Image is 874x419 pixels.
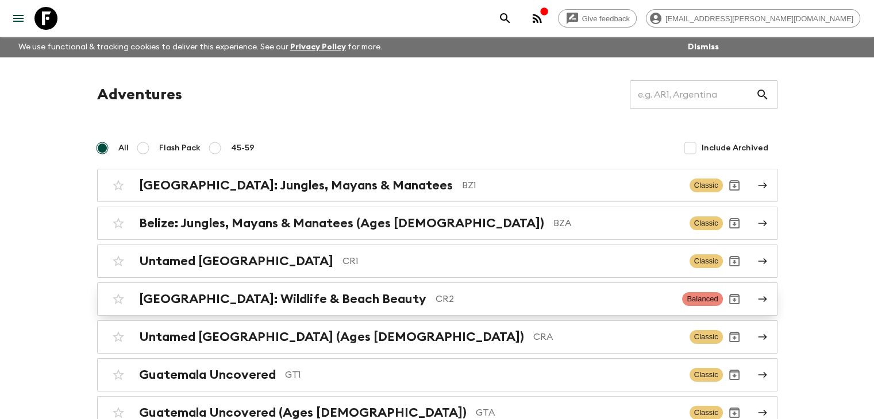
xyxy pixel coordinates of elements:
span: Classic [690,254,723,268]
h2: Belize: Jungles, Mayans & Manatees (Ages [DEMOGRAPHIC_DATA]) [139,216,544,231]
p: BZ1 [462,179,680,192]
button: Archive [723,363,746,386]
span: Include Archived [702,142,768,154]
span: [EMAIL_ADDRESS][PERSON_NAME][DOMAIN_NAME] [659,14,860,23]
h2: [GEOGRAPHIC_DATA]: Jungles, Mayans & Manatees [139,178,453,193]
span: Flash Pack [159,142,201,154]
button: Archive [723,212,746,235]
p: CR2 [436,292,673,306]
h2: Untamed [GEOGRAPHIC_DATA] (Ages [DEMOGRAPHIC_DATA]) [139,329,524,344]
a: Belize: Jungles, Mayans & Manatees (Ages [DEMOGRAPHIC_DATA])BZAClassicArchive [97,207,777,240]
span: Classic [690,330,723,344]
span: Balanced [682,292,722,306]
a: Give feedback [558,9,637,28]
div: [EMAIL_ADDRESS][PERSON_NAME][DOMAIN_NAME] [646,9,860,28]
h2: [GEOGRAPHIC_DATA]: Wildlife & Beach Beauty [139,292,426,307]
button: Archive [723,174,746,197]
a: Untamed [GEOGRAPHIC_DATA]CR1ClassicArchive [97,245,777,278]
a: [GEOGRAPHIC_DATA]: Wildlife & Beach BeautyCR2BalancedArchive [97,282,777,316]
span: Classic [690,368,723,382]
button: Archive [723,288,746,311]
button: menu [7,7,30,30]
p: CRA [533,330,680,344]
span: 45-59 [231,142,255,154]
span: Classic [690,216,723,230]
input: e.g. AR1, Argentina [630,79,756,111]
p: We use functional & tracking cookies to deliver this experience. See our for more. [14,37,387,57]
span: Give feedback [576,14,636,23]
a: [GEOGRAPHIC_DATA]: Jungles, Mayans & ManateesBZ1ClassicArchive [97,169,777,202]
a: Guatemala UncoveredGT1ClassicArchive [97,358,777,391]
p: CR1 [342,254,680,268]
a: Privacy Policy [290,43,346,51]
button: Archive [723,325,746,348]
h2: Guatemala Uncovered [139,367,276,382]
span: All [118,142,129,154]
button: Dismiss [685,39,722,55]
button: search adventures [494,7,517,30]
h1: Adventures [97,83,182,106]
p: BZA [553,216,680,230]
h2: Untamed [GEOGRAPHIC_DATA] [139,254,333,269]
p: GT1 [285,368,680,382]
span: Classic [690,179,723,192]
button: Archive [723,250,746,273]
a: Untamed [GEOGRAPHIC_DATA] (Ages [DEMOGRAPHIC_DATA])CRAClassicArchive [97,320,777,354]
